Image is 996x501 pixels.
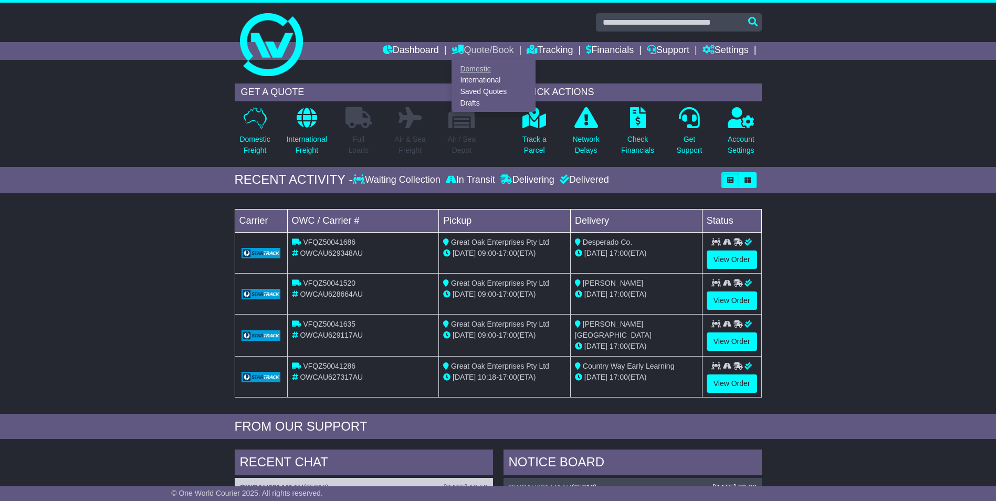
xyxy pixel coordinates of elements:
[452,75,535,86] a: International
[707,291,757,310] a: View Order
[499,249,517,257] span: 17:00
[453,331,476,339] span: [DATE]
[287,209,439,232] td: OWC / Carrier #
[712,483,756,492] div: [DATE] 09:28
[575,320,652,339] span: [PERSON_NAME][GEOGRAPHIC_DATA]
[707,250,757,269] a: View Order
[575,248,698,259] div: (ETA)
[453,290,476,298] span: [DATE]
[300,331,363,339] span: OWCAU629117AU
[300,373,363,381] span: OWCAU627317AU
[610,249,628,257] span: 17:00
[235,419,762,434] div: FROM OUR SUPPORT
[584,290,607,298] span: [DATE]
[727,107,755,162] a: AccountSettings
[452,60,536,112] div: Quote/Book
[575,289,698,300] div: (ETA)
[572,107,600,162] a: NetworkDelays
[509,483,757,492] div: ( )
[509,483,572,492] a: OWCAU631441AU
[300,249,363,257] span: OWCAU629348AU
[444,483,487,492] div: [DATE] 10:50
[676,107,703,162] a: GetSupport
[584,373,607,381] span: [DATE]
[478,290,496,298] span: 09:00
[522,134,547,156] p: Track a Parcel
[583,279,643,287] span: [PERSON_NAME]
[235,450,493,478] div: RECENT CHAT
[171,489,323,497] span: © One World Courier 2025. All rights reserved.
[575,372,698,383] div: (ETA)
[522,107,547,162] a: Track aParcel
[383,42,439,60] a: Dashboard
[557,174,609,186] div: Delivered
[570,209,702,232] td: Delivery
[451,320,549,328] span: Great Oak Enterprises Pty Ltd
[443,174,498,186] div: In Transit
[478,249,496,257] span: 09:00
[707,332,757,351] a: View Order
[583,238,632,246] span: Desperado Co.
[443,289,566,300] div: - (ETA)
[453,373,476,381] span: [DATE]
[235,172,353,187] div: RECENT ACTIVITY -
[584,342,607,350] span: [DATE]
[499,373,517,381] span: 17:00
[345,134,372,156] p: Full Loads
[452,42,513,60] a: Quote/Book
[240,483,303,492] a: OWCAU631441AU
[451,279,549,287] span: Great Oak Enterprises Pty Ltd
[610,342,628,350] span: 17:00
[676,134,702,156] p: Get Support
[303,362,355,370] span: VFQZ50041286
[610,373,628,381] span: 17:00
[498,174,557,186] div: Delivering
[239,107,270,162] a: DomesticFreight
[586,42,634,60] a: Financials
[703,42,749,60] a: Settings
[235,83,483,101] div: GET A QUOTE
[584,249,607,257] span: [DATE]
[452,86,535,98] a: Saved Quotes
[395,134,426,156] p: Air & Sea Freight
[621,107,655,162] a: CheckFinancials
[303,238,355,246] span: VFQZ50041686
[499,331,517,339] span: 17:00
[303,320,355,328] span: VFQZ50041635
[575,341,698,352] div: (ETA)
[448,134,476,156] p: Air / Sea Depot
[240,483,488,492] div: ( )
[621,134,654,156] p: Check Financials
[242,330,281,341] img: GetCarrierServiceLogo
[451,362,549,370] span: Great Oak Enterprises Pty Ltd
[583,362,675,370] span: Country Way Early Learning
[572,134,599,156] p: Network Delays
[235,209,287,232] td: Carrier
[527,42,573,60] a: Tracking
[478,373,496,381] span: 10:18
[451,238,549,246] span: Great Oak Enterprises Pty Ltd
[452,97,535,109] a: Drafts
[306,483,327,492] span: 65212
[499,290,517,298] span: 17:00
[647,42,689,60] a: Support
[242,289,281,299] img: GetCarrierServiceLogo
[514,83,762,101] div: QUICK ACTIONS
[610,290,628,298] span: 17:00
[453,249,476,257] span: [DATE]
[439,209,571,232] td: Pickup
[300,290,363,298] span: OWCAU628664AU
[303,279,355,287] span: VFQZ50041520
[443,372,566,383] div: - (ETA)
[287,134,327,156] p: International Freight
[574,483,594,492] span: 65212
[478,331,496,339] span: 09:00
[702,209,761,232] td: Status
[353,174,443,186] div: Waiting Collection
[728,134,754,156] p: Account Settings
[242,248,281,258] img: GetCarrierServiceLogo
[286,107,328,162] a: InternationalFreight
[242,372,281,382] img: GetCarrierServiceLogo
[239,134,270,156] p: Domestic Freight
[504,450,762,478] div: NOTICE BOARD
